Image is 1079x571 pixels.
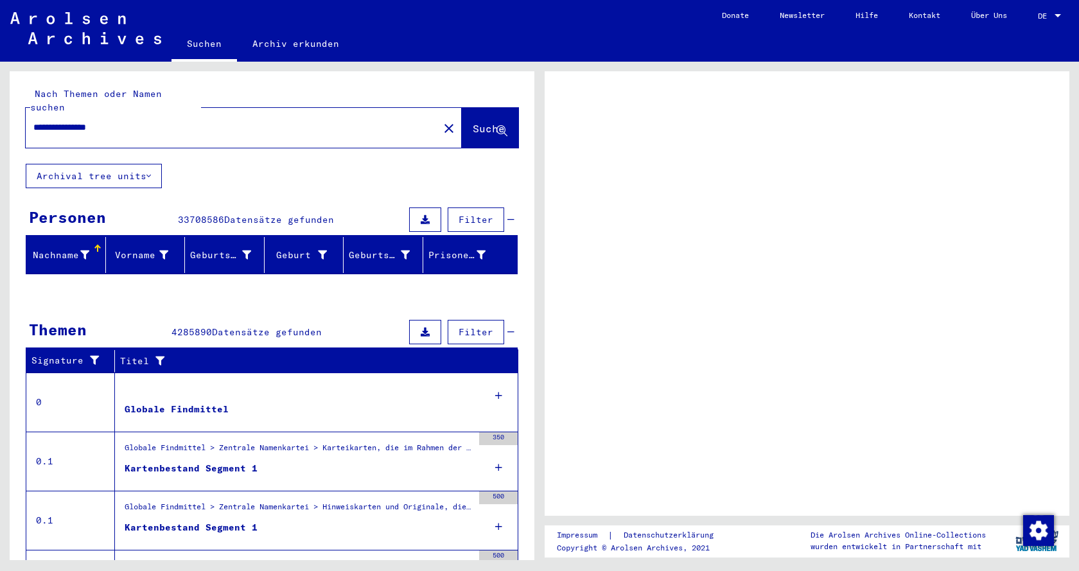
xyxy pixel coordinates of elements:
[120,355,493,368] div: Titel
[459,214,493,225] span: Filter
[171,326,212,338] span: 4285890
[441,121,457,136] mat-icon: close
[171,28,237,62] a: Suchen
[26,491,115,550] td: 0.1
[811,541,986,552] p: wurden entwickelt in Partnerschaft mit
[270,245,344,265] div: Geburt‏
[1013,525,1061,557] img: yv_logo.png
[111,245,185,265] div: Vorname
[31,245,105,265] div: Nachname
[237,28,355,59] a: Archiv erkunden
[29,318,87,341] div: Themen
[111,249,169,262] div: Vorname
[190,249,251,262] div: Geburtsname
[1022,514,1053,545] div: Zustimmung ändern
[473,122,505,135] span: Suche
[811,529,986,541] p: Die Arolsen Archives Online-Collections
[479,491,518,504] div: 500
[125,442,473,460] div: Globale Findmittel > Zentrale Namenkartei > Karteikarten, die im Rahmen der sequentiellen Massend...
[436,115,462,141] button: Clear
[30,88,162,113] mat-label: Nach Themen oder Namen suchen
[120,351,505,371] div: Titel
[31,249,89,262] div: Nachname
[448,207,504,232] button: Filter
[31,351,118,371] div: Signature
[557,529,608,542] a: Impressum
[125,462,258,475] div: Kartenbestand Segment 1
[265,237,344,273] mat-header-cell: Geburt‏
[270,249,328,262] div: Geburt‏
[212,326,322,338] span: Datensätze gefunden
[423,237,518,273] mat-header-cell: Prisoner #
[185,237,265,273] mat-header-cell: Geburtsname
[557,542,729,554] p: Copyright © Arolsen Archives, 2021
[29,206,106,229] div: Personen
[349,249,410,262] div: Geburtsdatum
[26,164,162,188] button: Archival tree units
[349,245,426,265] div: Geburtsdatum
[1038,12,1052,21] span: DE
[26,237,106,273] mat-header-cell: Nachname
[459,326,493,338] span: Filter
[344,237,423,273] mat-header-cell: Geburtsdatum
[26,432,115,491] td: 0.1
[479,550,518,563] div: 500
[10,12,161,44] img: Arolsen_neg.svg
[26,373,115,432] td: 0
[448,320,504,344] button: Filter
[479,432,518,445] div: 350
[428,249,486,262] div: Prisoner #
[224,214,334,225] span: Datensätze gefunden
[31,354,105,367] div: Signature
[613,529,729,542] a: Datenschutzerklärung
[125,521,258,534] div: Kartenbestand Segment 1
[428,245,502,265] div: Prisoner #
[125,403,229,416] div: Globale Findmittel
[190,245,267,265] div: Geburtsname
[1023,515,1054,546] img: Zustimmung ändern
[557,529,729,542] div: |
[178,214,224,225] span: 33708586
[462,108,518,148] button: Suche
[106,237,186,273] mat-header-cell: Vorname
[125,501,473,519] div: Globale Findmittel > Zentrale Namenkartei > Hinweiskarten und Originale, die in T/D-Fällen aufgef...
